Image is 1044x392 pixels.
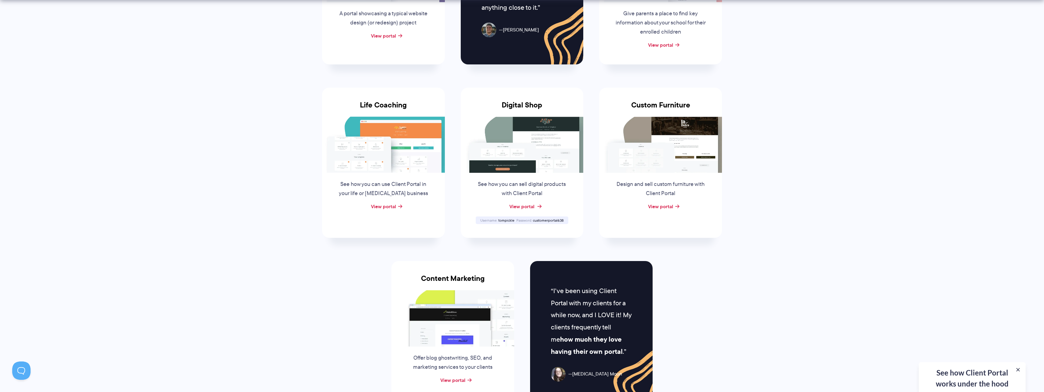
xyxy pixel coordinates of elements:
span: [MEDICAL_DATA] Moon [568,370,622,379]
span: customerportal638 [533,218,564,223]
span: Password [516,218,532,223]
h3: Life Coaching [322,101,445,117]
a: View portal [648,41,673,49]
p: A portal showcasing a typical website design (or redesign) project [337,9,430,27]
a: View portal [371,32,396,39]
a: View portal [509,203,534,210]
a: View portal [371,203,396,210]
span: tompickle [498,218,515,223]
p: See how you can use Client Portal in your life or [MEDICAL_DATA] business [337,180,430,198]
a: View portal [440,376,465,384]
span: [PERSON_NAME] [499,26,539,34]
iframe: Toggle Customer Support [12,361,31,380]
h3: Digital Shop [461,101,584,117]
h3: Custom Furniture [599,101,722,117]
p: Give parents a place to find key information about your school for their enrolled children [614,9,707,37]
span: Username [480,218,497,223]
p: Offer blog ghostwriting, SEO, and marketing services to your clients [406,354,499,372]
p: See how you can sell digital products with Client Portal [475,180,568,198]
strong: how much they love having their own portal [551,334,623,357]
p: I've been using Client Portal with my clients for a while now, and I LOVE it! My clients frequent... [551,285,632,358]
p: Design and sell custom furniture with Client Portal [614,180,707,198]
a: View portal [648,203,673,210]
h3: Content Marketing [391,274,514,290]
